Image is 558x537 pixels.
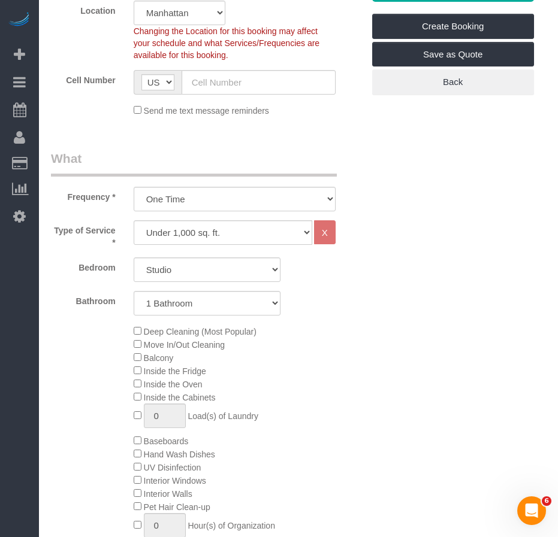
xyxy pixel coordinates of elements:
[51,150,337,177] legend: What
[372,42,534,67] a: Save as Quote
[517,496,546,525] iframe: Intercom live chat
[144,436,189,446] span: Baseboards
[144,502,210,512] span: Pet Hair Clean-up
[144,489,192,499] span: Interior Walls
[188,521,275,530] span: Hour(s) of Organization
[7,12,31,29] img: Automaid Logo
[144,327,257,336] span: Deep Cleaning (Most Popular)
[372,69,534,95] a: Back
[144,380,203,389] span: Inside the Oven
[144,366,206,376] span: Inside the Fridge
[42,1,125,17] label: Location
[144,106,269,116] span: Send me text message reminders
[42,257,125,274] label: Bedroom
[144,450,215,459] span: Hand Wash Dishes
[134,26,320,60] span: Changing the Location for this booking may affect your schedule and what Services/Frequencies are...
[372,14,534,39] a: Create Booking
[144,393,216,402] span: Inside the Cabinets
[42,70,125,86] label: Cell Number
[144,340,225,350] span: Move In/Out Cleaning
[188,411,258,421] span: Load(s) of Laundry
[182,70,336,95] input: Cell Number
[542,496,551,506] span: 6
[144,463,201,472] span: UV Disinfection
[42,291,125,307] label: Bathroom
[144,353,174,363] span: Balcony
[42,187,125,203] label: Frequency *
[144,476,206,486] span: Interior Windows
[42,220,125,248] label: Type of Service *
